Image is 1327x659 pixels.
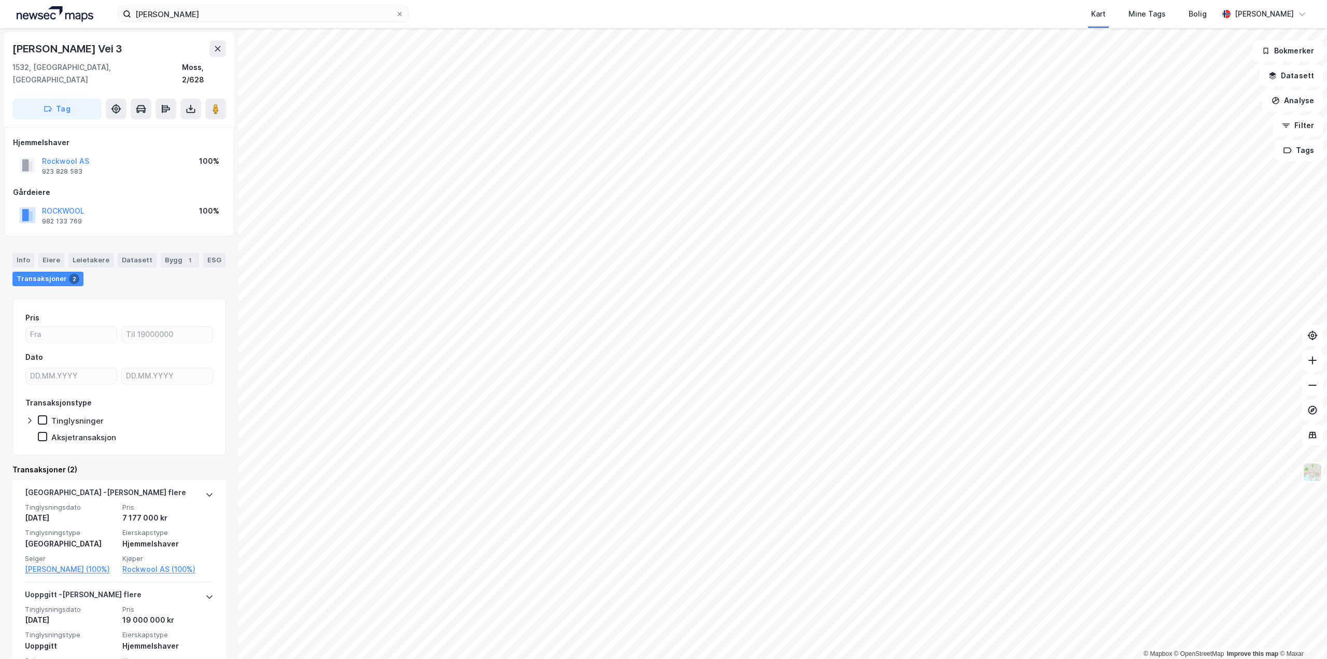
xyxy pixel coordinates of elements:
[182,61,226,86] div: Moss, 2/628
[12,61,182,86] div: 1532, [GEOGRAPHIC_DATA], [GEOGRAPHIC_DATA]
[12,464,226,476] div: Transaksjoner (2)
[1091,8,1106,20] div: Kart
[1253,40,1323,61] button: Bokmerker
[122,327,213,342] input: Til 19000000
[161,253,199,268] div: Bygg
[17,6,93,22] img: logo.a4113a55bc3d86da70a041830d287a7e.svg
[122,630,214,639] span: Eierskapstype
[25,312,39,324] div: Pris
[51,416,104,426] div: Tinglysninger
[122,614,214,626] div: 19 000 000 kr
[122,512,214,524] div: 7 177 000 kr
[118,253,157,268] div: Datasett
[13,136,225,149] div: Hjemmelshaver
[25,538,116,550] div: [GEOGRAPHIC_DATA]
[122,528,214,537] span: Eierskapstype
[25,503,116,512] span: Tinglysningsdato
[199,155,219,167] div: 100%
[122,563,214,576] a: Rockwool AS (100%)
[42,217,82,226] div: 982 133 769
[12,40,124,57] div: [PERSON_NAME] Vei 3
[12,99,102,119] button: Tag
[25,351,43,363] div: Dato
[1144,650,1172,657] a: Mapbox
[122,503,214,512] span: Pris
[122,538,214,550] div: Hjemmelshaver
[1275,140,1323,161] button: Tags
[25,588,142,605] div: Uoppgitt - [PERSON_NAME] flere
[12,253,34,268] div: Info
[1303,462,1322,482] img: Z
[203,253,225,268] div: ESG
[1235,8,1294,20] div: [PERSON_NAME]
[13,186,225,199] div: Gårdeiere
[1260,65,1323,86] button: Datasett
[69,274,79,284] div: 2
[25,640,116,652] div: Uoppgitt
[1273,115,1323,136] button: Filter
[1174,650,1224,657] a: OpenStreetMap
[38,253,64,268] div: Eiere
[25,614,116,626] div: [DATE]
[25,486,186,503] div: [GEOGRAPHIC_DATA] - [PERSON_NAME] flere
[25,554,116,563] span: Selger
[25,528,116,537] span: Tinglysningstype
[25,605,116,614] span: Tinglysningsdato
[1275,609,1327,659] iframe: Chat Widget
[25,512,116,524] div: [DATE]
[122,605,214,614] span: Pris
[25,630,116,639] span: Tinglysningstype
[26,327,117,342] input: Fra
[12,272,83,286] div: Transaksjoner
[122,554,214,563] span: Kjøper
[185,255,195,265] div: 1
[68,253,114,268] div: Leietakere
[1189,8,1207,20] div: Bolig
[42,167,82,176] div: 923 828 583
[25,563,116,576] a: [PERSON_NAME] (100%)
[122,640,214,652] div: Hjemmelshaver
[199,205,219,217] div: 100%
[26,368,117,384] input: DD.MM.YYYY
[122,368,213,384] input: DD.MM.YYYY
[25,397,92,409] div: Transaksjonstype
[1227,650,1278,657] a: Improve this map
[1128,8,1166,20] div: Mine Tags
[1263,90,1323,111] button: Analyse
[131,6,396,22] input: Søk på adresse, matrikkel, gårdeiere, leietakere eller personer
[51,432,116,442] div: Aksjetransaksjon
